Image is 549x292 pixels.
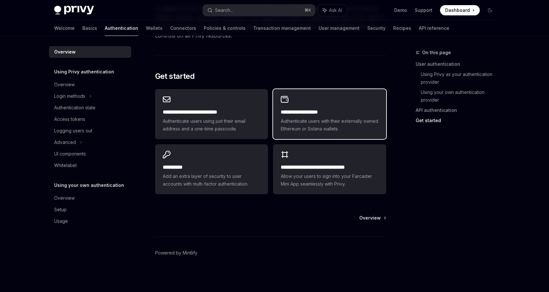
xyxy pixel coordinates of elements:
a: Whitelabel [49,160,131,171]
div: Access tokens [54,115,85,123]
a: Demo [394,7,407,13]
span: Ask AI [329,7,342,13]
span: On this page [422,49,451,56]
button: Search...⌘K [203,4,315,16]
span: Authenticate users with their externally owned Ethereum or Solana wallets. [281,117,378,133]
a: Overview [49,46,131,58]
a: Using your own authentication provider [421,87,500,105]
div: Whitelabel [54,162,77,169]
a: Welcome [54,21,75,36]
button: Toggle dark mode [485,5,495,15]
a: Transaction management [253,21,311,36]
a: Overview [49,79,131,90]
a: Dashboard [440,5,480,15]
a: Policies & controls [204,21,245,36]
a: Recipes [393,21,411,36]
a: Get started [416,115,500,126]
div: Setup [54,206,67,213]
a: Connectors [170,21,196,36]
span: Get started [155,71,195,81]
a: Powered by Mintlify [155,250,197,256]
div: Authentication state [54,104,96,112]
a: Basics [82,21,97,36]
a: Overview [359,215,386,221]
a: Access tokens [49,113,131,125]
a: Support [415,7,432,13]
a: Setup [49,204,131,215]
a: Security [367,21,386,36]
span: Dashboard [445,7,470,13]
a: User management [319,21,360,36]
a: Logging users out [49,125,131,137]
a: API reference [419,21,449,36]
a: Using Privy as your authentication provider [421,69,500,87]
a: Authentication [105,21,138,36]
a: Overview [49,192,131,204]
img: dark logo [54,6,94,15]
a: User authentication [416,59,500,69]
a: API authentication [416,105,500,115]
a: Authentication state [49,102,131,113]
div: Logging users out [54,127,92,135]
span: Allow your users to sign into your Farcaster Mini App seamlessly with Privy. [281,172,378,188]
span: Overview [359,215,381,221]
span: ⌘ K [304,8,311,13]
div: Login methods [54,92,85,100]
a: Wallets [146,21,162,36]
a: **** *****Add an extra layer of security to user accounts with multi-factor authentication. [155,144,268,194]
div: Usage [54,217,68,225]
div: Overview [54,81,75,88]
div: UI components [54,150,86,158]
h5: Using your own authentication [54,181,124,189]
a: Usage [49,215,131,227]
button: Ask AI [318,4,346,16]
h5: Using Privy authentication [54,68,114,76]
div: Advanced [54,138,76,146]
span: Add an extra layer of security to user accounts with multi-factor authentication. [163,172,260,188]
div: Overview [54,48,76,56]
div: Search... [215,6,233,14]
a: UI components [49,148,131,160]
div: Overview [54,194,75,202]
a: **** **** **** ****Authenticate users with their externally owned Ethereum or Solana wallets. [273,89,386,139]
span: Authenticate users using just their email address and a one-time passcode. [163,117,260,133]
